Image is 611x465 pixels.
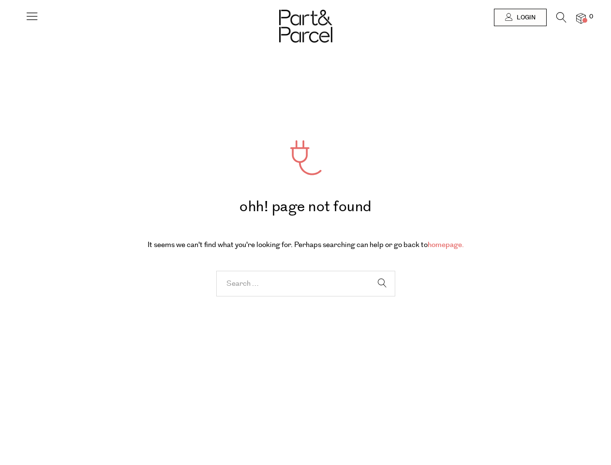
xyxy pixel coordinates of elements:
span: 0 [587,13,596,21]
a: Login [494,9,547,26]
a: 0 [576,13,586,23]
span: Login [514,14,536,22]
p: It seems we can't find what you're looking for. Perhaps searching can help or go back to [134,239,477,251]
a: homepage. [428,240,464,250]
h3: ohh! page not found [134,140,477,219]
img: Part&Parcel [279,10,332,43]
input: Search [371,272,395,295]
